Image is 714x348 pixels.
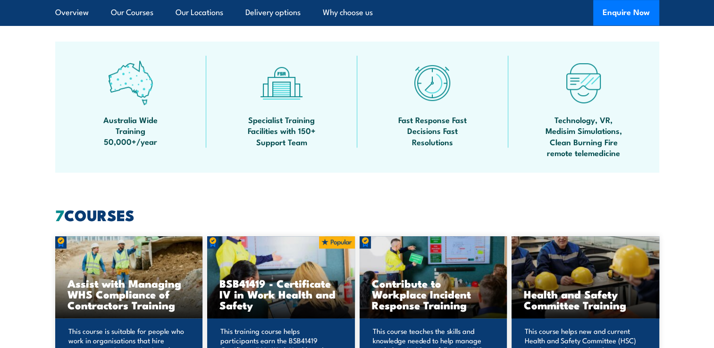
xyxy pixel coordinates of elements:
span: Australia Wide Training 50,000+/year [88,114,173,147]
h3: Assist with Managing WHS Compliance of Contractors Training [67,278,191,310]
img: tech-icon [561,60,606,105]
span: Technology, VR, Medisim Simulations, Clean Burning Fire remote telemedicine [541,114,626,158]
span: Specialist Training Facilities with 150+ Support Team [239,114,324,147]
img: fast-icon [410,60,455,105]
h3: Health and Safety Committee Training [524,289,647,310]
img: facilities-icon [259,60,304,105]
img: auswide-icon [108,60,153,105]
h3: Contribute to Workplace Incident Response Training [372,278,495,310]
span: Fast Response Fast Decisions Fast Resolutions [390,114,475,147]
strong: 7 [55,203,64,226]
h3: BSB41419 - Certificate IV in Work Health and Safety [219,278,343,310]
h2: COURSES [55,208,659,221]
